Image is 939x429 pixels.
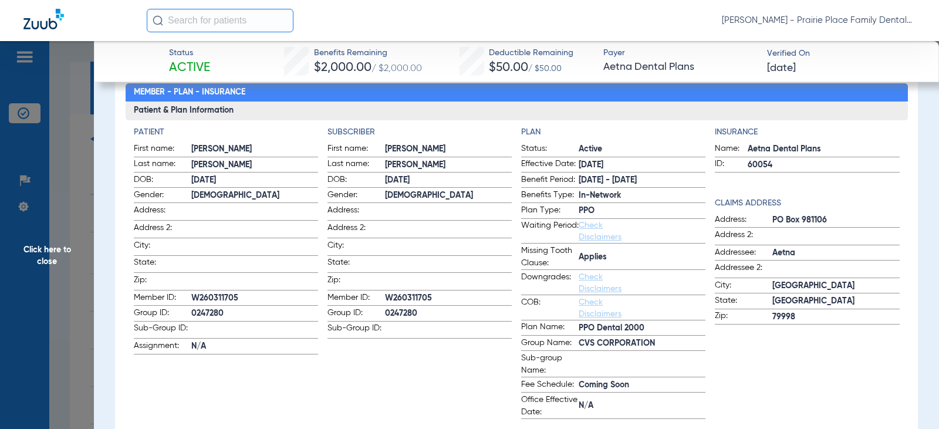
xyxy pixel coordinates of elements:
[748,159,899,171] span: 60054
[134,307,191,321] span: Group ID:
[521,219,579,243] span: Waiting Period:
[23,9,64,29] img: Zuub Logo
[314,47,422,59] span: Benefits Remaining
[153,15,163,26] img: Search Icon
[134,204,191,220] span: Address:
[385,190,512,202] span: [DEMOGRAPHIC_DATA]
[134,292,191,306] span: Member ID:
[579,298,622,318] a: Check Disclaimers
[722,15,916,26] span: [PERSON_NAME] - Prairie Place Family Dental
[191,340,318,353] span: N/A
[134,274,191,290] span: Zip:
[385,308,512,320] span: 0247280
[715,214,772,228] span: Address:
[767,48,920,60] span: Verified On
[715,229,772,245] span: Address 2:
[772,247,899,259] span: Aetna
[772,295,899,308] span: [GEOGRAPHIC_DATA]
[715,126,899,139] h4: Insurance
[579,205,705,217] span: PPO
[521,337,579,351] span: Group Name:
[134,322,191,338] span: Sub-Group ID:
[772,280,899,292] span: [GEOGRAPHIC_DATA]
[134,222,191,238] span: Address 2:
[579,337,705,350] span: CVS CORPORATION
[327,126,512,139] h4: Subscriber
[715,279,772,293] span: City:
[385,159,512,171] span: [PERSON_NAME]
[489,62,528,74] span: $50.00
[191,159,318,171] span: [PERSON_NAME]
[327,322,385,338] span: Sub-Group ID:
[327,204,385,220] span: Address:
[521,204,579,218] span: Plan Type:
[191,308,318,320] span: 0247280
[715,143,748,157] span: Name:
[715,246,772,261] span: Addressee:
[521,271,579,295] span: Downgrades:
[191,174,318,187] span: [DATE]
[134,126,318,139] app-breakdown-title: Patient
[327,143,385,157] span: First name:
[579,400,705,412] span: N/A
[191,292,318,305] span: W260311705
[579,159,705,171] span: [DATE]
[767,61,796,76] span: [DATE]
[134,256,191,272] span: State:
[169,60,210,76] span: Active
[134,239,191,255] span: City:
[521,245,579,269] span: Missing Tooth Clause:
[126,83,908,102] h2: Member - Plan - Insurance
[126,102,908,120] h3: Patient & Plan Information
[385,174,512,187] span: [DATE]
[385,292,512,305] span: W260311705
[528,65,562,73] span: / $50.00
[134,174,191,188] span: DOB:
[191,143,318,156] span: [PERSON_NAME]
[327,239,385,255] span: City:
[772,214,899,227] span: PO Box 981106
[715,295,772,309] span: State:
[521,321,579,335] span: Plan Name:
[314,62,371,74] span: $2,000.00
[134,143,191,157] span: First name:
[327,292,385,306] span: Member ID:
[579,273,622,293] a: Check Disclaimers
[715,310,772,324] span: Zip:
[134,158,191,172] span: Last name:
[521,352,579,377] span: Sub-group Name:
[521,379,579,393] span: Fee Schedule:
[169,47,210,59] span: Status
[521,189,579,203] span: Benefits Type:
[579,221,622,241] a: Check Disclaimers
[521,158,579,172] span: Effective Date:
[327,189,385,203] span: Gender:
[579,379,705,391] span: Coming Soon
[327,274,385,290] span: Zip:
[327,307,385,321] span: Group ID:
[715,262,772,278] span: Addressee 2:
[715,158,748,172] span: ID:
[327,158,385,172] span: Last name:
[579,174,705,187] span: [DATE] - [DATE]
[603,47,756,59] span: Payer
[521,394,579,418] span: Office Effective Date:
[521,296,579,320] span: COB:
[521,143,579,157] span: Status:
[579,322,705,335] span: PPO Dental 2000
[327,256,385,272] span: State:
[603,60,756,75] span: Aetna Dental Plans
[748,143,899,156] span: Aetna Dental Plans
[327,174,385,188] span: DOB:
[715,197,899,210] h4: Claims Address
[521,126,705,139] h4: Plan
[134,189,191,203] span: Gender:
[191,190,318,202] span: [DEMOGRAPHIC_DATA]
[489,47,573,59] span: Deductible Remaining
[521,174,579,188] span: Benefit Period:
[371,64,422,73] span: / $2,000.00
[134,340,191,354] span: Assignment:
